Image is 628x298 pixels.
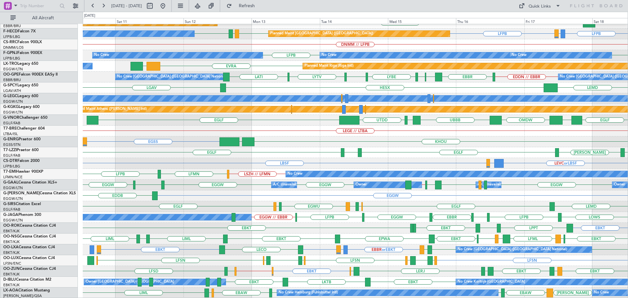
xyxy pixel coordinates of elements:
[3,67,23,72] a: EGGW/LTN
[3,116,19,120] span: G-VNOR
[3,29,36,33] a: F-HECDFalcon 7X
[115,18,183,24] div: Sat 11
[117,72,227,82] div: No Crew [GEOGRAPHIC_DATA] ([GEOGRAPHIC_DATA] National)
[3,170,16,174] span: T7-EMI
[515,1,564,11] button: Quick Links
[614,180,625,190] div: Owner
[223,1,263,11] button: Refresh
[388,18,456,24] div: Wed 15
[3,185,23,190] a: EGGW/LTN
[478,180,505,190] div: A/C Unavailable
[3,202,41,206] a: G-SIRSCitation Excel
[3,245,19,249] span: OO-LXA
[3,121,20,126] a: EGLF/FAB
[3,261,21,266] a: LFSN/ENC
[458,277,525,287] div: No Crew Kortrijk-[GEOGRAPHIC_DATA]
[3,159,40,163] a: CS-DTRFalcon 2000
[86,277,174,287] div: Owner [GEOGRAPHIC_DATA]-[GEOGRAPHIC_DATA]
[3,159,17,163] span: CS-DTR
[3,267,56,271] a: OO-ZUNCessna Citation CJ4
[270,29,373,39] div: Planned Maint [GEOGRAPHIC_DATA] ([GEOGRAPHIC_DATA])
[3,148,17,152] span: T7-LZZI
[3,224,56,228] a: OO-ROKCessna Citation CJ4
[3,131,18,136] a: LTBA/ISL
[3,56,20,61] a: LFPB/LBG
[3,116,47,120] a: G-VNORChallenger 650
[3,218,23,223] a: EGGW/LTN
[3,191,76,195] a: G-[PERSON_NAME]Cessna Citation XLS
[3,181,57,184] a: G-GAALCessna Citation XLS+
[3,181,18,184] span: G-GAAL
[3,137,41,141] a: G-ENRGPraetor 600
[356,180,367,190] div: Owner
[456,18,524,24] div: Thu 16
[3,29,18,33] span: F-HECD
[3,289,50,292] a: LX-AOACitation Mustang
[233,4,261,8] span: Refresh
[7,13,71,23] button: All Aircraft
[3,170,43,174] a: T7-EMIHawker 900XP
[3,250,20,255] a: EBKT/KJK
[183,18,252,24] div: Sun 12
[3,127,17,131] span: T7-BRE
[3,62,38,66] a: LX-TROLegacy 650
[3,105,40,109] a: G-KGKGLegacy 600
[3,40,42,44] a: CS-RRCFalcon 900LX
[3,239,20,244] a: EBKT/KJK
[3,83,38,87] a: G-SPCYLegacy 650
[3,73,19,77] span: OO-GPE
[252,18,320,24] div: Mon 13
[3,51,42,55] a: F-GPNJFalcon 900EX
[3,83,17,87] span: G-SPCY
[3,213,18,217] span: G-JAGA
[3,224,20,228] span: OO-ROK
[17,16,69,20] span: All Aircraft
[3,110,23,115] a: EGGW/LTN
[3,267,20,271] span: OO-ZUN
[3,94,38,98] a: G-LEGCLegacy 600
[3,191,40,195] span: G-[PERSON_NAME]
[3,88,21,93] a: LGAV/ATH
[3,256,55,260] a: OO-LUXCessna Citation CJ4
[3,235,56,238] a: OO-NSGCessna Citation CJ4
[320,18,388,24] div: Tue 14
[3,229,20,234] a: EBKT/KJK
[594,288,609,298] div: No Crew
[3,40,17,44] span: CS-RRC
[3,175,23,180] a: LFMN/NCE
[3,62,17,66] span: LX-TRO
[512,50,527,60] div: No Crew
[288,169,303,179] div: No Crew
[305,61,354,71] div: Planned Maint Riga (Riga Intl)
[529,3,551,10] div: Quick Links
[3,278,16,282] span: D-IBLU
[3,235,20,238] span: OO-NSG
[111,3,142,9] span: [DATE] - [DATE]
[3,137,19,141] span: G-ENRG
[3,148,39,152] a: T7-LZZIPraetor 600
[94,50,109,60] div: No Crew
[3,153,20,158] a: EGLF/FAB
[3,94,17,98] span: G-LEGC
[524,18,592,24] div: Fri 17
[3,283,20,288] a: EBKT/KJK
[3,99,23,104] a: EGGW/LTN
[3,24,21,28] a: EBBR/BRU
[3,34,20,39] a: LFPB/LBG
[3,105,19,109] span: G-KGKG
[84,13,95,19] div: [DATE]
[3,142,21,147] a: EGSS/STN
[322,50,337,60] div: No Crew
[20,1,58,11] input: Trip Number
[3,289,18,292] span: LX-AOA
[458,245,567,254] div: No Crew [GEOGRAPHIC_DATA] ([GEOGRAPHIC_DATA] National)
[3,202,16,206] span: G-SIRS
[72,104,147,114] div: Planned Maint Athens ([PERSON_NAME] Intl)
[3,51,17,55] span: F-GPNJ
[3,127,45,131] a: T7-BREChallenger 604
[3,196,23,201] a: EGGW/LTN
[273,180,300,190] div: A/C Unavailable
[279,288,338,298] div: No Crew Hamburg (Fuhlsbuttel Intl)
[3,73,58,77] a: OO-GPEFalcon 900EX EASy II
[3,278,51,282] a: D-IBLUCessna Citation M2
